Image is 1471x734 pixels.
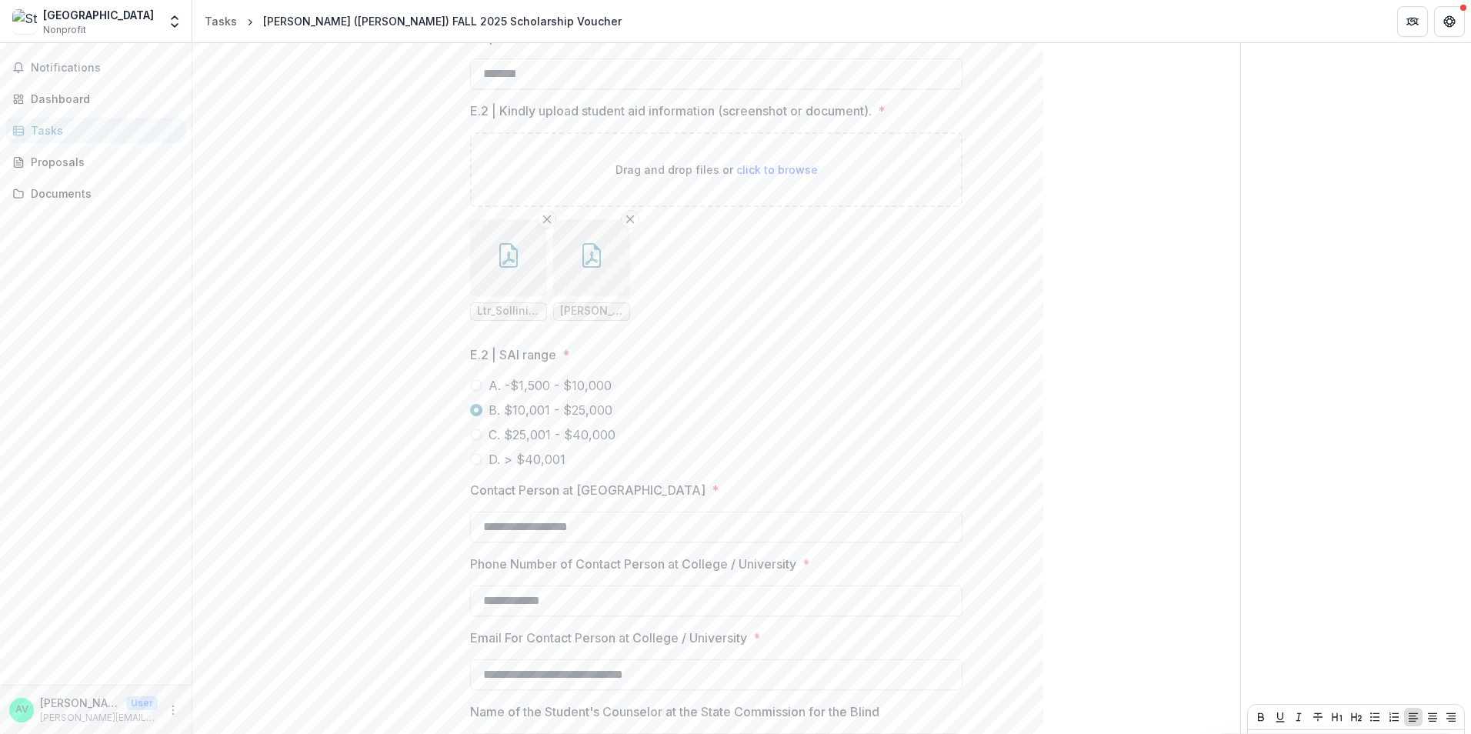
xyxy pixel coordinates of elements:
[470,102,872,120] p: E.2 | Kindly upload student aid information (screenshot or document).
[43,7,154,23] div: [GEOGRAPHIC_DATA]
[1309,708,1327,726] button: Strike
[31,122,173,138] div: Tasks
[1271,708,1289,726] button: Underline
[6,86,185,112] a: Dashboard
[205,13,237,29] div: Tasks
[1347,708,1366,726] button: Heading 2
[40,711,158,725] p: [PERSON_NAME][EMAIL_ADDRESS][PERSON_NAME][DOMAIN_NAME]
[31,154,173,170] div: Proposals
[1328,708,1346,726] button: Heading 1
[6,149,185,175] a: Proposals
[43,23,86,37] span: Nonprofit
[470,629,747,647] p: Email For Contact Person at College / University
[12,9,37,34] img: St. John's University
[489,376,612,395] span: A. -$1,500 - $10,000
[553,219,630,321] div: Remove File[PERSON_NAME] X03690560 Fall25 Term Bill Revised 092625.pdf
[477,305,540,318] span: Ltr_Sollini, J X03690560-092625 REVISED.pdf
[164,6,185,37] button: Open entity switcher
[489,450,565,469] span: D. > $40,001
[538,210,556,229] button: Remove File
[489,425,615,444] span: C. $25,001 - $40,000
[198,10,628,32] nav: breadcrumb
[470,702,879,721] p: Name of the Student's Counselor at the State Commission for the Blind
[470,219,547,321] div: Remove FileLtr_Sollini, J X03690560-092625 REVISED.pdf
[621,210,639,229] button: Remove File
[1442,708,1460,726] button: Align Right
[6,55,185,80] button: Notifications
[1423,708,1442,726] button: Align Center
[560,305,623,318] span: [PERSON_NAME] X03690560 Fall25 Term Bill Revised 092625.pdf
[40,695,120,711] p: [PERSON_NAME]
[6,181,185,206] a: Documents
[489,401,612,419] span: B. $10,001 - $25,000
[31,185,173,202] div: Documents
[470,345,556,364] p: E.2 | SAI range
[198,10,243,32] a: Tasks
[1434,6,1465,37] button: Get Help
[470,481,705,499] p: Contact Person at [GEOGRAPHIC_DATA]
[15,705,28,715] div: Amanda Voskinarian
[615,162,818,178] p: Drag and drop files or
[126,696,158,710] p: User
[1252,708,1270,726] button: Bold
[1289,708,1308,726] button: Italicize
[31,62,179,75] span: Notifications
[736,163,818,176] span: click to browse
[1366,708,1384,726] button: Bullet List
[1397,6,1428,37] button: Partners
[470,555,796,573] p: Phone Number of Contact Person at College / University
[164,701,182,719] button: More
[263,13,622,29] div: [PERSON_NAME] ([PERSON_NAME]) FALL 2025 Scholarship Voucher
[31,91,173,107] div: Dashboard
[1404,708,1423,726] button: Align Left
[6,118,185,143] a: Tasks
[1385,708,1403,726] button: Ordered List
